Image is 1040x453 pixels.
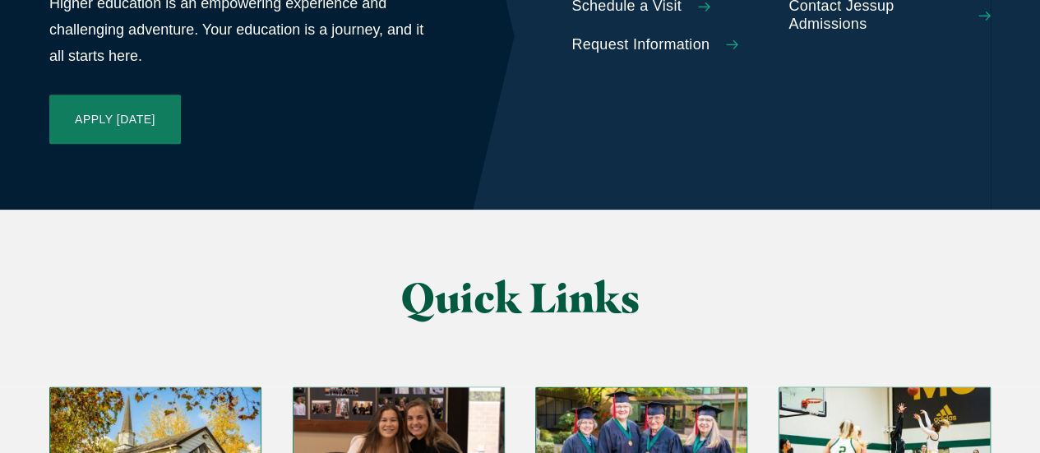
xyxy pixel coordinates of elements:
[571,36,710,54] span: Request Information
[211,275,829,321] h2: Quick Links
[49,95,181,144] a: Apply [DATE]
[571,36,774,54] a: Request Information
